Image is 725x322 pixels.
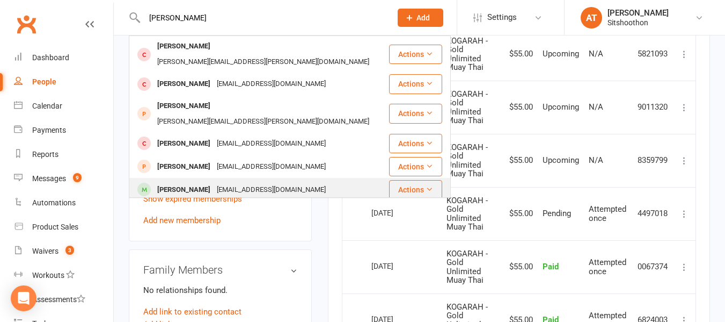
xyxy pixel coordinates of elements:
a: Product Sales [14,215,113,239]
td: 0067374 [633,240,673,294]
button: Actions [389,45,442,64]
a: Calendar [14,94,113,118]
div: [PERSON_NAME] [154,39,214,54]
span: Upcoming [543,102,579,112]
td: $55.00 [501,240,538,294]
span: Upcoming [543,49,579,59]
div: Automations [32,198,76,207]
td: $55.00 [501,187,538,240]
div: AT [581,7,602,28]
span: Settings [487,5,517,30]
a: Assessments [14,288,113,312]
div: [PERSON_NAME] [154,76,214,92]
div: Assessments [32,295,85,304]
span: KOGARAH - Gold Unlimited Muay Thai [446,142,488,179]
div: [EMAIL_ADDRESS][DOMAIN_NAME] [214,136,329,152]
span: N/A [589,49,603,59]
span: KOGARAH - Gold Unlimited Muay Thai [446,249,488,285]
div: [PERSON_NAME] [154,136,214,152]
span: 9 [73,173,82,182]
div: [DATE] [371,204,421,221]
span: Upcoming [543,155,579,165]
div: [PERSON_NAME] [154,98,214,114]
a: Reports [14,142,113,167]
span: Attempted once [589,257,626,276]
div: Calendar [32,102,62,110]
div: Product Sales [32,223,78,231]
span: Add [416,13,430,22]
td: 9011320 [633,81,673,134]
a: Automations [14,191,113,215]
p: No relationships found. [143,284,297,297]
span: KOGARAH - Gold Unlimited Muay Thai [446,36,488,73]
button: Actions [389,74,442,94]
a: Add new membership [143,216,221,225]
td: $55.00 [501,27,538,81]
span: KOGARAH - Gold Unlimited Muay Thai [446,89,488,126]
button: Actions [389,157,442,176]
div: People [32,77,56,86]
a: Messages 9 [14,167,113,191]
input: Search... [141,10,384,25]
div: [PERSON_NAME] [154,182,214,198]
button: Actions [389,104,442,123]
span: Paid [543,262,559,271]
a: Waivers 3 [14,239,113,263]
span: KOGARAH - Gold Unlimited Muay Thai [446,196,488,232]
span: Attempted once [589,204,626,223]
div: [EMAIL_ADDRESS][DOMAIN_NAME] [214,159,329,175]
a: Payments [14,118,113,142]
td: 5821093 [633,27,673,81]
h3: Family Members [143,264,297,276]
div: [PERSON_NAME] [607,8,669,18]
a: Add link to existing contact [143,305,241,318]
span: 3 [65,246,74,255]
a: Dashboard [14,46,113,70]
a: Show expired memberships [143,194,242,204]
a: Clubworx [13,11,40,38]
div: Payments [32,126,66,134]
div: Workouts [32,271,64,280]
span: N/A [589,102,603,112]
button: Add [398,9,443,27]
td: $55.00 [501,134,538,187]
div: [EMAIL_ADDRESS][DOMAIN_NAME] [214,182,329,198]
td: 4497018 [633,187,673,240]
span: Pending [543,209,571,218]
div: [PERSON_NAME][EMAIL_ADDRESS][PERSON_NAME][DOMAIN_NAME] [154,54,372,70]
div: Sitshoothon [607,18,669,27]
button: Actions [389,134,442,153]
div: [PERSON_NAME][EMAIL_ADDRESS][PERSON_NAME][DOMAIN_NAME] [154,114,372,130]
div: Waivers [32,247,58,255]
td: 8359799 [633,134,673,187]
button: Actions [389,180,442,199]
td: $55.00 [501,81,538,134]
span: N/A [589,155,603,165]
div: Messages [32,174,66,183]
a: People [14,70,113,94]
div: [DATE] [371,257,421,274]
div: Dashboard [32,53,69,62]
div: [EMAIL_ADDRESS][DOMAIN_NAME] [214,76,329,92]
div: Open Intercom Messenger [11,285,36,311]
div: [PERSON_NAME] [154,159,214,175]
a: Workouts [14,263,113,288]
div: Reports [32,150,58,159]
